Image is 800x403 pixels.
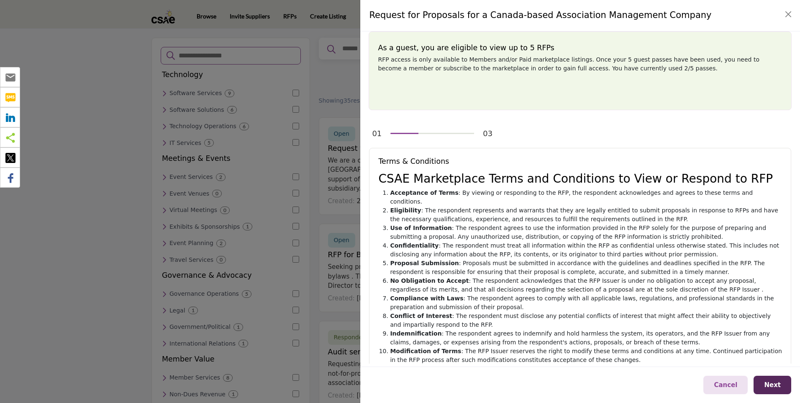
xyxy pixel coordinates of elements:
[390,224,782,241] li: : The respondent agrees to use the information provided in the RFP solely for the purpose of prep...
[390,189,458,196] strong: Acceptance of Terms
[390,329,782,347] li: : The respondent agrees to indemnify and hold harmless the system, its operators, and the RFP Iss...
[378,44,782,52] h5: As a guest, you are eligible to view up to 5 RFPs
[754,376,791,395] button: Next
[372,128,382,139] div: 01
[390,312,782,329] li: : The respondent must disclose any potential conflicts of interest that might affect their abilit...
[390,206,782,224] li: : The respondent represents and warrants that they are legally entitled to submit proposals in re...
[378,172,782,186] h2: CSAE Marketplace Terms and Conditions to View or Respond to RFP
[390,313,452,319] strong: Conflict of Interest
[390,260,459,266] strong: Proposal Submission
[390,207,421,214] strong: Eligibility
[764,381,781,389] span: Next
[483,128,492,139] div: 03
[703,376,748,395] button: Cancel
[782,8,794,20] button: Close
[390,277,469,284] strong: No Obligation to Accept
[390,294,782,312] li: : The respondent agrees to comply with all applicable laws, regulations, and professional standar...
[378,55,782,73] p: RFP access is only available to Members and/or Paid marketplace listings. Once your 5 guest passe...
[390,259,782,276] li: : Proposals must be submitted in accordance with the guidelines and deadlines specified in the RF...
[390,189,782,206] li: : By viewing or responding to the RFP, the respondent acknowledges and agrees to these terms and ...
[390,276,782,294] li: : The respondent acknowledges that the RFP Issuer is under no obligation to accept any proposal, ...
[714,381,737,389] span: Cancel
[390,225,452,231] strong: Use of Information
[378,157,782,166] h5: Terms & Conditions
[390,295,463,302] strong: Compliance with Laws
[390,241,782,259] li: : The respondent must treat all information within the RFP as confidential unless otherwise state...
[390,242,438,249] strong: Confidentiality
[390,347,782,364] li: : The RFP Issuer reserves the right to modify these terms and conditions at any time. Continued p...
[369,9,711,22] h4: Request for Proposals for a Canada-based Association Management Company
[390,330,441,337] strong: Indemnification
[390,348,461,354] strong: Modification of Terms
